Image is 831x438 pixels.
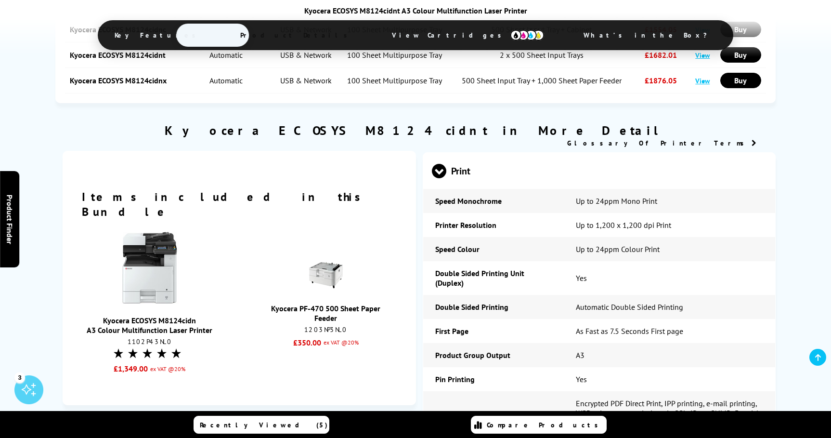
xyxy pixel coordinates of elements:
span: Print [432,153,766,189]
span: View Cartridges [377,23,558,48]
span: Product Details [226,24,367,47]
td: Printer Resolution [423,213,564,237]
span: Key Features [100,24,215,47]
div: 3 [14,372,25,383]
h2: Kyocera ECOSYS M8124cidnt in More Detail [55,122,776,138]
a: Glossary Of Printer Terms [567,139,756,147]
td: Pin Printing [423,367,564,391]
img: cmyk-icon.svg [510,30,544,40]
img: Kyocera ECOSYS M8124cidn [114,232,186,304]
td: Double Sided Printing [423,295,564,319]
td: A3 [564,343,775,367]
a: Kyocera PF-470 500 Sheet Paper Feeder [271,304,380,323]
div: 1203NP3NL0 [260,325,392,334]
td: Double Sided Printing Unit (Duplex) [423,261,564,295]
a: Kyocera ECOSYS M8124cidnA3 Colour Multifunction Laser Printer [87,316,212,335]
td: First Page [423,319,564,343]
td: Automatic Double Sided Printing [564,295,775,319]
a: View [695,76,710,85]
td: Speed Monochrome [423,189,564,213]
span: Product Finder [5,194,14,244]
td: As Fast as 7.5 Seconds First page [564,319,775,343]
td: 100 Sheet Multipurpose Tray [338,68,451,93]
td: USB & Network [273,68,338,93]
a: Buy [720,73,761,88]
td: Yes [564,367,775,391]
img: Kyocera PF-470 500 Sheet Paper Feeder [309,258,343,292]
td: Up to 1,200 x 1,200 dpi Print [564,213,775,237]
td: Automatic [179,68,273,93]
span: What’s in the Box? [569,24,731,47]
td: Up to 24ppm Colour Print [564,237,775,261]
a: Recently Viewed (5) [194,416,329,434]
td: Speed Colour [423,237,564,261]
span: Compare Products [487,421,603,429]
a: Kyocera ECOSYS M8124cidnx [70,76,167,85]
a: Compare Products [471,416,607,434]
small: ex VAT @20% [321,338,359,347]
span: Recently Viewed (5) [200,421,328,429]
strong: £1,349.00 [114,364,148,373]
h2: Items included in this Bundle [82,189,396,219]
small: ex VAT @20% [148,364,185,373]
td: £1876.05 [632,68,689,93]
td: Yes [564,261,775,295]
td: Product Group Output [423,343,564,367]
div: 1102P43NL0 [87,337,212,346]
div: Kyocera ECOSYS M8124cidnt A3 Colour Multifunction Laser Printer [78,6,753,15]
td: Up to 24ppm Mono Print [564,189,775,213]
strong: £350.00 [293,338,321,347]
td: 500 Sheet Input Tray + 1,000 Sheet Paper Feeder [451,68,633,93]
